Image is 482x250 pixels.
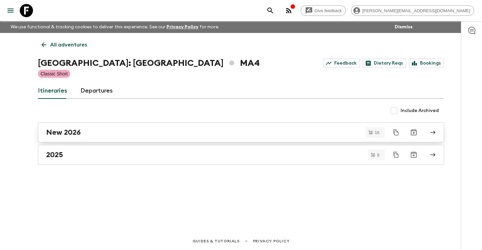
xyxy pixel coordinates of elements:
[401,107,439,114] span: Include Archived
[409,59,444,68] a: Bookings
[38,123,444,142] a: New 2026
[38,145,444,165] a: 2025
[8,21,222,33] p: We use functional & tracking cookies to deliver this experience. See our for more.
[46,128,81,137] h2: New 2026
[80,83,113,99] a: Departures
[41,70,68,77] p: Classic Short
[301,5,346,16] a: Give feedback
[50,41,87,49] p: All adventures
[371,130,383,135] span: 16
[38,38,91,51] a: All adventures
[38,83,67,99] a: Itineraries
[359,8,474,13] span: [PERSON_NAME][EMAIL_ADDRESS][DOMAIN_NAME]
[407,126,420,139] button: Archive
[38,57,260,70] h1: [GEOGRAPHIC_DATA]: [GEOGRAPHIC_DATA] MA4
[390,149,402,161] button: Duplicate
[4,4,17,17] button: menu
[311,8,346,13] span: Give feedback
[193,237,240,245] a: Guides & Tutorials
[166,25,198,29] a: Privacy Policy
[363,59,406,68] a: Dietary Reqs
[390,126,402,138] button: Duplicate
[253,237,289,245] a: Privacy Policy
[351,5,474,16] div: [PERSON_NAME][EMAIL_ADDRESS][DOMAIN_NAME]
[407,148,420,161] button: Archive
[46,151,63,159] h2: 2025
[393,22,414,32] button: Dismiss
[323,59,360,68] a: Feedback
[264,4,277,17] button: search adventures
[373,153,383,157] span: 8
